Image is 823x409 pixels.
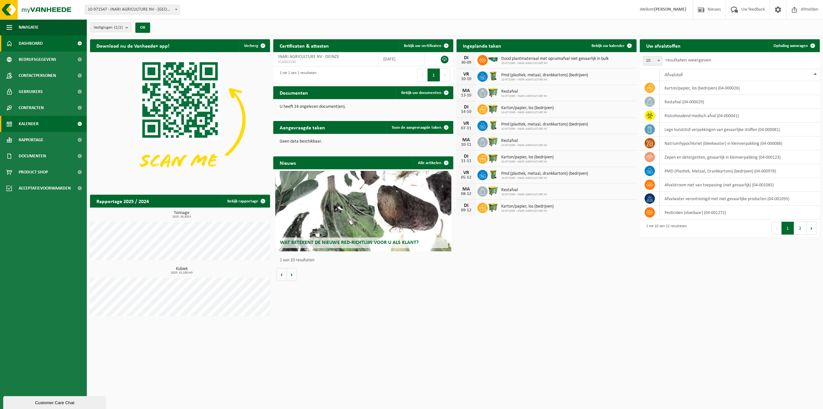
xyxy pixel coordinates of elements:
td: karton/papier, los (bedrijven) (04-000026) [660,81,820,95]
span: 10-971599 - INARI AGRICULTURE NV [501,61,609,65]
span: INARI AGRICULTURE NV - DEINZE [278,54,339,59]
div: 09-12 [460,208,473,213]
button: Vestigingen(2/2) [90,23,131,32]
span: Bekijk uw documenten [401,91,441,95]
a: Bekijk rapportage [222,195,269,208]
span: Bekijk uw certificaten [404,44,441,48]
div: 11-11 [460,159,473,163]
div: 08-12 [460,192,473,196]
h3: Kubiek [93,267,270,274]
div: 13-10 [460,93,473,98]
td: zepen en detergenten, gevaarlijk in kleinverpakking (04-000123) [660,150,820,164]
span: Toon de aangevraagde taken [392,125,441,130]
span: 10 [643,56,662,66]
span: Restafval [501,138,547,144]
span: Bedrijfsgegevens [19,51,56,68]
img: WB-0660-HPE-GN-50 [488,185,499,196]
td: afvalwater verontreinigd met niet gevaarlijke producten (04-001095) [660,192,820,206]
div: MA [460,88,473,93]
div: DI [460,154,473,159]
button: Previous [771,222,782,235]
h2: Certificaten & attesten [273,39,335,52]
label: resultaten weergeven [665,58,711,63]
div: DI [460,203,473,208]
span: Contracten [19,100,44,116]
span: Gebruikers [19,84,43,100]
span: 10-971599 - INARI AGRICULTURE NV [501,209,554,213]
span: Navigatie [19,19,39,35]
button: Volgende [287,268,297,281]
td: Pesticiden (vloeibaar) (04-001272) [660,206,820,219]
button: 2 [794,222,807,235]
span: 10-971599 - INARI AGRICULTURE NV [501,127,588,131]
span: Karton/papier, los (bedrijven) [501,155,554,160]
span: 2025: 33,820 t [93,215,270,218]
img: WB-1100-HPE-GN-50 [488,202,499,213]
span: 10-971547 - INARI AGRICULTURE NV - DEINZE [85,5,179,14]
span: Bekijk uw kalender [592,44,625,48]
iframe: chat widget [3,395,107,409]
td: PMD (Plastiek, Metaal, Drankkartons) (bedrijven) (04-000978) [660,164,820,178]
div: DI [460,55,473,60]
img: WB-0240-HPE-GN-50 [488,120,499,131]
span: Rapportage [19,132,43,148]
span: Dashboard [19,35,43,51]
td: restafval (04-000029) [660,95,820,109]
img: Download de VHEPlus App [90,52,270,187]
span: 10-971599 - INARI AGRICULTURE NV [501,193,547,197]
h2: Ingeplande taken [457,39,508,52]
span: Kalender [19,116,39,132]
span: 10-971599 - INARI AGRICULTURE NV [501,144,547,147]
span: Pmd (plastiek, metaal, drankkartons) (bedrijven) [501,73,588,78]
span: 10 [643,56,662,65]
div: 1 tot 10 van 12 resultaten [643,221,687,235]
span: 10-971547 - INARI AGRICULTURE NV - DEINZE [85,5,180,14]
div: 05-12 [460,175,473,180]
strong: [PERSON_NAME] [654,7,686,12]
a: Bekijk uw documenten [396,86,453,99]
div: 07-11 [460,126,473,131]
p: U heeft 24 ongelezen document(en). [280,105,447,109]
h2: Rapportage 2025 / 2024 [90,195,155,207]
button: 1 [428,69,440,81]
img: HK-RS-14-GN-00 [488,57,499,62]
div: MA [460,137,473,143]
span: Vestigingen [94,23,123,33]
button: 1 [782,222,794,235]
div: DI [460,105,473,110]
span: VLA901530 [278,60,373,65]
span: Karton/papier, los (bedrijven) [501,204,554,209]
a: Wat betekent de nieuwe RED-richtlijn voor u als klant? [275,171,452,251]
span: Afvalstof [665,72,683,78]
div: 14-10 [460,110,473,114]
h2: Aangevraagde taken [273,121,331,134]
span: Ophaling aanvragen [773,44,808,48]
h2: Uw afvalstoffen [640,39,687,52]
span: Dood plantmateriaal met opruimafval niet gevaarlijk in bulk [501,56,609,61]
span: Pmd (plastiek, metaal, drankkartons) (bedrijven) [501,171,588,176]
div: 30-09 [460,60,473,65]
div: VR [460,72,473,77]
span: Karton/papier, los (bedrijven) [501,106,554,111]
span: 10-971599 - INARI AGRICULTURE NV [501,111,554,115]
span: Restafval [501,89,547,94]
button: Vorige [276,268,287,281]
a: Alle artikelen [413,156,453,169]
a: Toon de aangevraagde taken [386,121,453,134]
p: 1 van 10 resultaten [280,258,450,263]
div: MA [460,187,473,192]
span: Product Shop [19,164,48,180]
span: Wat betekent de nieuwe RED-richtlijn voor u als klant? [280,240,419,245]
div: VR [460,170,473,175]
button: Next [807,222,817,235]
td: lege kunststof verpakkingen van gevaarlijke stoffen (04-000081) [660,123,820,136]
span: 10-971599 - INARI AGRICULTURE NV [501,94,547,98]
span: Acceptatievoorwaarden [19,180,71,196]
count: (2/2) [114,25,123,30]
div: VR [460,121,473,126]
img: WB-0240-HPE-GN-50 [488,70,499,81]
h2: Download nu de Vanheede+ app! [90,39,176,52]
span: Verberg [244,44,258,48]
span: Restafval [501,188,547,193]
